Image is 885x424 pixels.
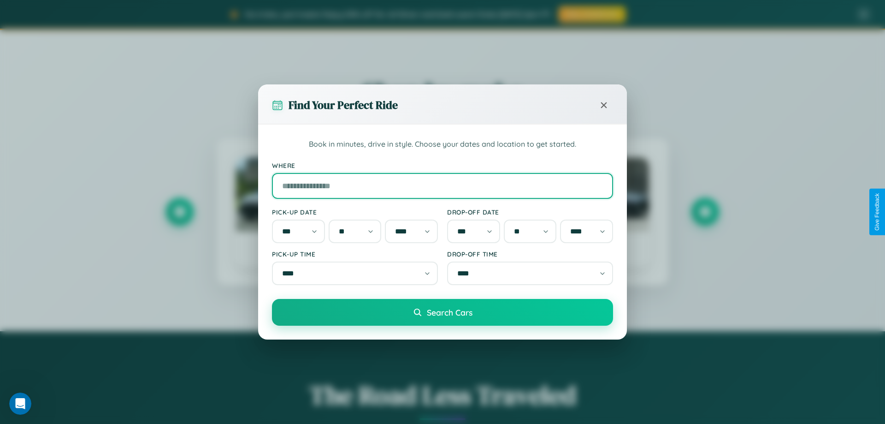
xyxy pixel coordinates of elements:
label: Drop-off Date [447,208,613,216]
label: Where [272,161,613,169]
h3: Find Your Perfect Ride [289,97,398,113]
p: Book in minutes, drive in style. Choose your dates and location to get started. [272,138,613,150]
label: Pick-up Date [272,208,438,216]
button: Search Cars [272,299,613,326]
label: Pick-up Time [272,250,438,258]
label: Drop-off Time [447,250,613,258]
span: Search Cars [427,307,472,317]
